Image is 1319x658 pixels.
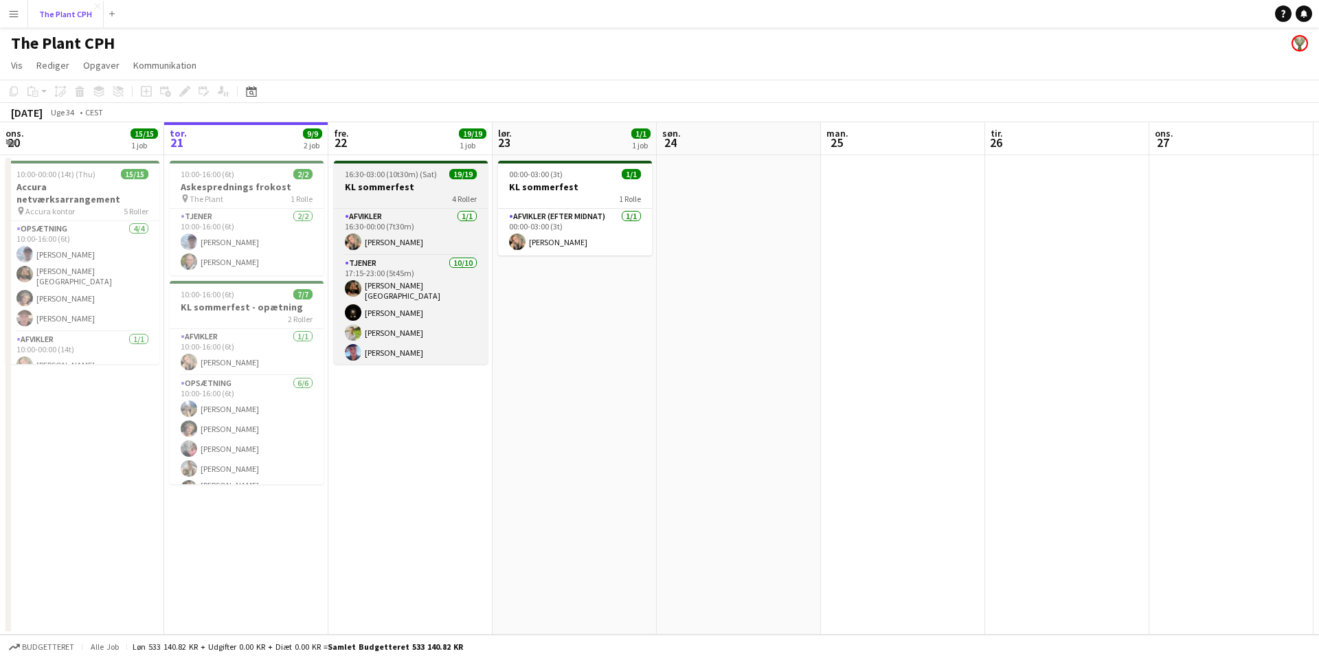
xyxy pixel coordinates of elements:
[460,140,486,150] div: 1 job
[16,169,95,179] span: 10:00-00:00 (14t) (Thu)
[293,169,313,179] span: 2/2
[7,639,76,655] button: Budgetteret
[334,181,488,193] h3: KL sommerfest
[85,107,103,117] div: CEST
[5,161,159,364] app-job-card: 10:00-00:00 (14t) (Thu)15/15Accura netværksarrangement Accura kontor5 RollerOpsætning4/410:00-16:...
[170,127,187,139] span: tor.
[11,106,43,120] div: [DATE]
[622,169,641,179] span: 1/1
[291,194,313,204] span: 1 Rolle
[293,289,313,299] span: 7/7
[334,209,488,256] app-card-role: Afvikler1/116:30-00:00 (7t30m)[PERSON_NAME]
[334,161,488,364] app-job-card: 16:30-03:00 (10t30m) (Sat)19/19KL sommerfest4 RollerAfvikler1/116:30-00:00 (7t30m)[PERSON_NAME]Tj...
[190,194,223,204] span: The Plant
[5,127,24,139] span: ons.
[5,221,159,332] app-card-role: Opsætning4/410:00-16:00 (6t)[PERSON_NAME][PERSON_NAME][GEOGRAPHIC_DATA][PERSON_NAME][PERSON_NAME]
[170,181,324,193] h3: Askesprednings frokost
[334,256,488,486] app-card-role: Tjener10/1017:15-23:00 (5t45m)[PERSON_NAME][GEOGRAPHIC_DATA][PERSON_NAME][PERSON_NAME][PERSON_NAME]
[133,642,463,652] div: Løn 533 140.82 KR + Udgifter 0.00 KR + Diæt 0.00 KR =
[25,206,75,216] span: Accura kontor
[170,281,324,484] app-job-card: 10:00-16:00 (6t)7/7KL sommerfest - opætning2 RollerAfvikler1/110:00-16:00 (6t)[PERSON_NAME]Opsætn...
[5,332,159,378] app-card-role: Afvikler1/110:00-00:00 (14t)[PERSON_NAME]
[31,56,75,74] a: Rediger
[45,107,80,117] span: Uge 34
[334,127,349,139] span: fre.
[131,128,158,139] span: 15/15
[449,169,477,179] span: 19/19
[22,642,74,652] span: Budgetteret
[662,127,681,139] span: søn.
[3,135,24,150] span: 20
[1292,35,1308,52] app-user-avatar: Nanna Rørhøj
[660,135,681,150] span: 24
[168,135,187,150] span: 21
[1153,135,1173,150] span: 27
[170,209,324,275] app-card-role: Tjener2/210:00-16:00 (6t)[PERSON_NAME][PERSON_NAME]
[991,127,1003,139] span: tir.
[498,209,652,256] app-card-role: Afvikler (efter midnat)1/100:00-03:00 (3t)[PERSON_NAME]
[170,329,324,376] app-card-role: Afvikler1/110:00-16:00 (6t)[PERSON_NAME]
[459,128,486,139] span: 19/19
[303,128,322,139] span: 9/9
[498,127,512,139] span: lør.
[452,194,477,204] span: 4 Roller
[83,59,120,71] span: Opgaver
[121,169,148,179] span: 15/15
[332,135,349,150] span: 22
[170,161,324,275] app-job-card: 10:00-16:00 (6t)2/2Askesprednings frokost The Plant1 RolleTjener2/210:00-16:00 (6t)[PERSON_NAME][...
[509,169,563,179] span: 00:00-03:00 (3t)
[1155,127,1173,139] span: ons.
[124,206,148,216] span: 5 Roller
[11,59,23,71] span: Vis
[131,140,157,150] div: 1 job
[632,140,650,150] div: 1 job
[619,194,641,204] span: 1 Rolle
[826,127,848,139] span: man.
[989,135,1003,150] span: 26
[181,169,234,179] span: 10:00-16:00 (6t)
[36,59,69,71] span: Rediger
[328,642,463,652] span: Samlet budgetteret 533 140.82 KR
[304,140,322,150] div: 2 job
[498,181,652,193] h3: KL sommerfest
[498,161,652,256] app-job-card: 00:00-03:00 (3t)1/1KL sommerfest1 RolleAfvikler (efter midnat)1/100:00-03:00 (3t)[PERSON_NAME]
[345,169,437,179] span: 16:30-03:00 (10t30m) (Sat)
[11,33,115,54] h1: The Plant CPH
[133,59,196,71] span: Kommunikation
[88,642,121,652] span: Alle job
[170,301,324,313] h3: KL sommerfest - opætning
[170,376,324,526] app-card-role: Opsætning6/610:00-16:00 (6t)[PERSON_NAME][PERSON_NAME][PERSON_NAME][PERSON_NAME][PERSON_NAME][GEO...
[288,314,313,324] span: 2 Roller
[28,1,104,27] button: The Plant CPH
[824,135,848,150] span: 25
[181,289,234,299] span: 10:00-16:00 (6t)
[5,181,159,205] h3: Accura netværksarrangement
[128,56,202,74] a: Kommunikation
[5,56,28,74] a: Vis
[78,56,125,74] a: Opgaver
[631,128,651,139] span: 1/1
[496,135,512,150] span: 23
